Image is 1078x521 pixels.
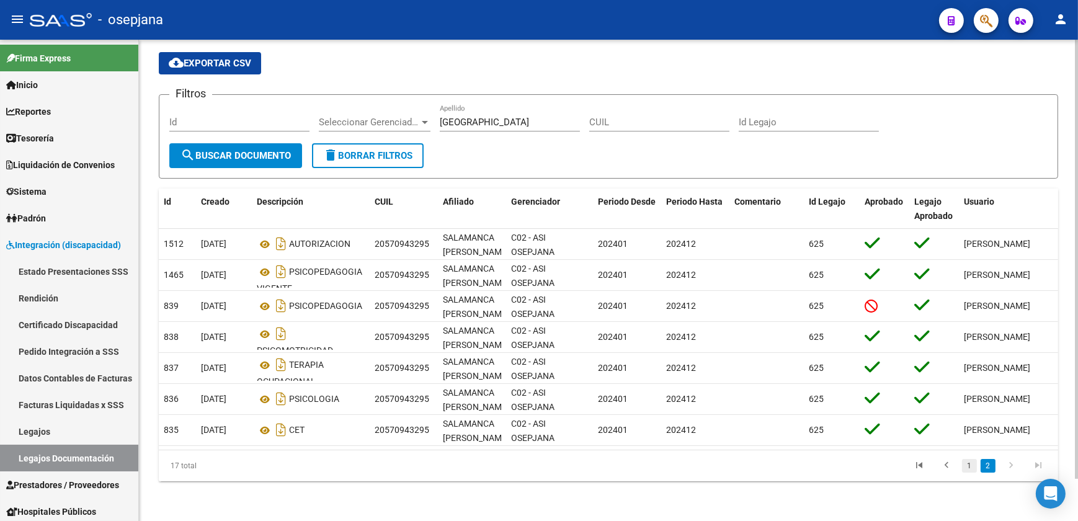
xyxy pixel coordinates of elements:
span: [PERSON_NAME] [964,332,1030,342]
mat-icon: person [1053,12,1068,27]
span: Padrón [6,212,46,225]
span: [DATE] [201,270,226,280]
datatable-header-cell: Legajo Aprobado [909,189,959,229]
span: AUTORIZACION [289,239,350,249]
mat-icon: cloud_download [169,55,184,70]
div: 17 total [159,450,336,481]
span: 202412 [666,270,696,280]
span: 202412 [666,425,696,435]
span: SALAMANCA DURAN GERARD GAEL [443,388,509,412]
h3: Filtros [169,85,212,102]
span: Aprobado [865,197,903,207]
span: Id Legajo [809,197,845,207]
span: Buscar Documento [180,150,291,161]
span: C02 - ASI OSEPJANA [511,264,555,288]
span: Usuario [964,197,994,207]
a: go to last page [1027,459,1050,473]
i: Descargar documento [273,296,289,316]
span: 202401 [598,239,628,249]
span: PSICOPEDAGOGIA [289,301,362,311]
span: [PERSON_NAME] [964,270,1030,280]
span: - osepjana [98,6,163,33]
span: Creado [201,197,229,207]
datatable-header-cell: Usuario [959,189,1058,229]
a: go to next page [999,459,1023,473]
datatable-header-cell: Creado [196,189,252,229]
span: 202412 [666,239,696,249]
span: 1465 [164,270,184,280]
i: Descargar documento [273,389,289,409]
span: [PERSON_NAME] [964,239,1030,249]
span: 202401 [598,270,628,280]
span: Tesorería [6,131,54,145]
span: 835 [164,425,179,435]
span: 202412 [666,301,696,311]
span: [DATE] [201,425,226,435]
span: Descripción [257,197,303,207]
span: 625 [809,270,824,280]
div: 20570943295 [375,361,429,375]
i: Descargar documento [273,262,289,282]
span: 202412 [666,363,696,373]
div: 20570943295 [375,268,429,282]
span: 836 [164,394,179,404]
span: Afiliado [443,197,474,207]
span: 625 [809,239,824,249]
span: Seleccionar Gerenciador [319,117,419,128]
datatable-header-cell: Afiliado [438,189,506,229]
mat-icon: menu [10,12,25,27]
span: Sistema [6,185,47,198]
span: SALAMANCA DURAN GERARD GAEL [443,295,509,319]
span: CUIL [375,197,393,207]
span: Hospitales Públicos [6,505,96,519]
span: 625 [809,363,824,373]
span: Integración (discapacidad) [6,238,121,252]
span: Liquidación de Convenios [6,158,115,172]
span: TERAPIA OCUPACIONAL [257,360,324,387]
span: PSICOLOGIA [289,394,339,404]
span: C02 - ASI OSEPJANA [511,357,555,381]
span: PSICOMOTRICIDAD [257,345,333,355]
span: [PERSON_NAME] [964,425,1030,435]
span: [DATE] [201,332,226,342]
a: 1 [962,459,977,473]
span: C02 - ASI OSEPJANA [511,326,555,350]
a: go to first page [907,459,931,473]
span: CET [289,425,305,435]
span: 202412 [666,332,696,342]
span: Id [164,197,171,207]
li: page 2 [979,455,997,476]
datatable-header-cell: Periodo Desde [593,189,661,229]
a: 2 [981,459,996,473]
datatable-header-cell: CUIL [370,189,438,229]
datatable-header-cell: Comentario [729,189,804,229]
span: SALAMANCA DURAN GERARD GAEL [443,357,509,381]
button: Borrar Filtros [312,143,424,168]
span: Inicio [6,78,38,92]
span: [DATE] [201,301,226,311]
div: 20570943295 [375,423,429,437]
div: 20570943295 [375,330,429,344]
span: C02 - ASI OSEPJANA [511,388,555,412]
datatable-header-cell: Id Legajo [804,189,860,229]
span: [PERSON_NAME] [964,394,1030,404]
span: SALAMANCA DURAN GERARD GAEL [443,419,509,443]
i: Descargar documento [273,324,289,344]
span: 202401 [598,363,628,373]
span: Prestadores / Proveedores [6,478,119,492]
div: 20570943295 [375,299,429,313]
button: Buscar Documento [169,143,302,168]
datatable-header-cell: Descripción [252,189,370,229]
span: 202401 [598,425,628,435]
span: [DATE] [201,239,226,249]
span: [PERSON_NAME] [964,363,1030,373]
span: SALAMANCA DURAN GERARD GAEL [443,326,509,350]
span: 625 [809,301,824,311]
button: Exportar CSV [159,52,261,74]
span: C02 - ASI OSEPJANA [511,419,555,443]
span: C02 - ASI OSEPJANA [511,295,555,319]
span: 202401 [598,394,628,404]
div: Open Intercom Messenger [1036,479,1066,509]
span: 838 [164,332,179,342]
i: Descargar documento [273,420,289,440]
